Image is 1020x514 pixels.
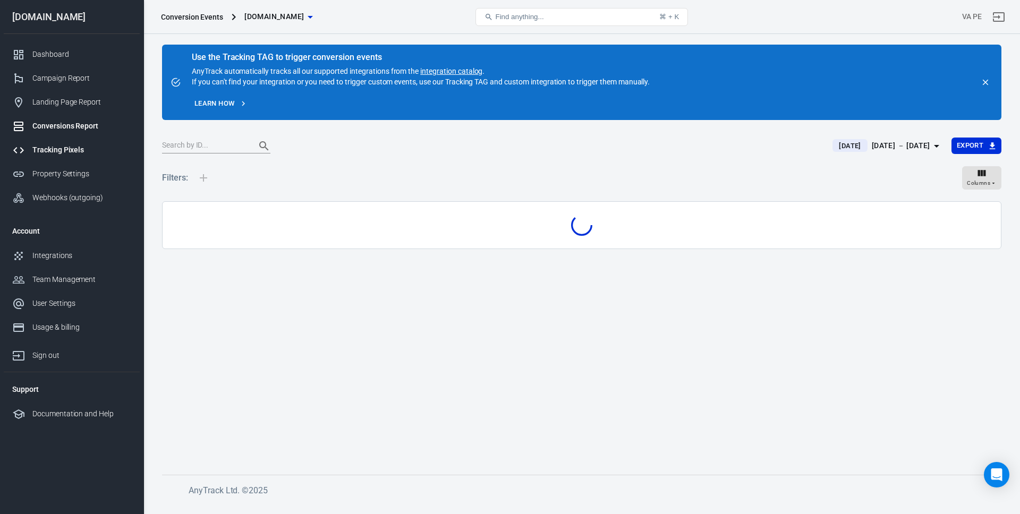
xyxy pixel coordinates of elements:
div: Property Settings [32,168,131,179]
button: Export [951,138,1001,154]
li: Support [4,376,140,402]
div: Dashboard [32,49,131,60]
button: [DOMAIN_NAME] [240,7,317,27]
a: Conversions Report [4,114,140,138]
a: Learn how [192,96,250,112]
span: Find anything... [495,13,543,21]
div: Use the Tracking TAG to trigger conversion events [192,52,650,63]
span: [DATE] [835,141,865,151]
div: Conversion Events [161,12,223,22]
a: Landing Page Report [4,90,140,114]
span: Columns [967,178,990,188]
a: User Settings [4,292,140,315]
div: Webhooks (outgoing) [32,192,131,203]
button: Search [251,133,277,159]
a: Sign out [986,4,1011,30]
div: Open Intercom Messenger [984,462,1009,487]
div: Tracking Pixels [32,144,131,156]
div: Team Management [32,274,131,285]
a: Team Management [4,268,140,292]
div: AnyTrack automatically tracks all our supported integrations from the . If you can't find your in... [192,53,650,87]
div: Sign out [32,350,131,361]
div: Documentation and Help [32,408,131,419]
div: [DATE] － [DATE] [872,139,930,152]
a: Sign out [4,339,140,367]
a: Webhooks (outgoing) [4,186,140,210]
div: [DOMAIN_NAME] [4,12,140,22]
button: [DATE][DATE] － [DATE] [824,137,951,155]
div: Landing Page Report [32,97,131,108]
button: Columns [962,166,1001,190]
button: close [978,75,993,90]
div: Campaign Report [32,73,131,84]
a: Campaign Report [4,66,140,90]
div: Conversions Report [32,121,131,132]
h6: AnyTrack Ltd. © 2025 [189,484,985,497]
h5: Filters: [162,161,188,195]
div: User Settings [32,298,131,309]
a: Property Settings [4,162,140,186]
input: Search by ID... [162,139,247,153]
div: Account id: qidNBLJg [962,11,982,22]
div: Usage & billing [32,322,131,333]
a: Tracking Pixels [4,138,140,162]
a: Integrations [4,244,140,268]
a: integration catalog [420,67,482,75]
a: Usage & billing [4,315,140,339]
div: ⌘ + K [659,13,679,21]
button: Find anything...⌘ + K [475,8,688,26]
span: tuume.com [244,10,304,23]
li: Account [4,218,140,244]
div: Integrations [32,250,131,261]
a: Dashboard [4,42,140,66]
